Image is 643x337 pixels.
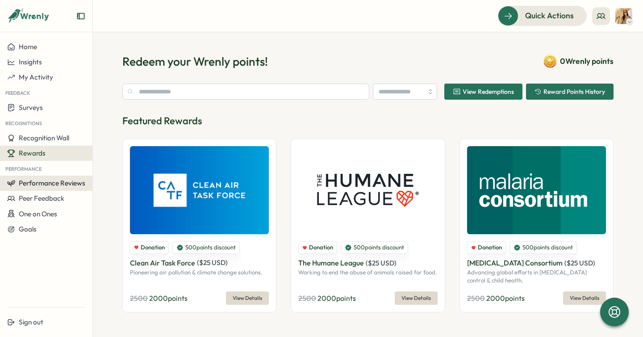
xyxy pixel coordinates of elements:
span: One on Ones [19,210,57,218]
span: Quick Actions [525,10,574,21]
span: Reward Points History [543,88,605,95]
span: Goals [19,225,37,233]
span: 2000 points [149,294,188,303]
span: 2500 [130,294,148,303]
p: [MEDICAL_DATA] Consortium [467,257,563,269]
span: Insights [19,58,42,66]
button: View Details [563,291,606,305]
span: 2000 points [317,294,356,303]
p: Clean Air Task Force [130,257,195,269]
img: Malaria Consortium [467,146,606,234]
span: 2500 [298,294,316,303]
span: Surveys [19,103,43,112]
span: Peer Feedback [19,194,64,202]
span: Recognition Wall [19,134,69,142]
span: ( $ 25 USD ) [366,259,397,267]
span: 0 Wrenly points [560,55,614,67]
img: Antonella Guidoccio [615,8,632,25]
h1: Redeem your Wrenly points! [122,54,268,69]
span: View Details [401,292,431,304]
button: View Details [395,291,438,305]
span: Sign out [19,318,43,326]
div: 500 points discount [341,241,408,254]
p: Advancing global efforts in [MEDICAL_DATA] control & child health. [467,269,606,284]
img: The Humane League [298,146,437,234]
button: Expand sidebar [76,12,85,21]
span: View Details [570,292,599,304]
span: ( $ 25 USD ) [197,258,228,267]
span: ( $ 25 USD ) [564,259,595,267]
div: 500 points discount [172,241,240,254]
p: Working to end the abuse of animals raised for food. [298,269,437,277]
p: Pioneering air pollution & climate change solutions. [130,269,269,277]
span: Donation [309,244,333,252]
span: Donation [478,244,502,252]
span: Rewards [19,149,46,157]
p: Featured Rewards [122,114,614,128]
span: Donation [141,244,165,252]
span: 2000 points [486,294,525,303]
button: View Details [226,291,269,305]
div: 500 points discount [509,241,577,254]
button: Quick Actions [498,6,587,25]
button: Reward Points History [526,84,614,100]
span: View Redemptions [463,88,514,95]
span: My Activity [19,73,53,81]
span: 2500 [467,294,485,303]
button: View Redemptions [444,84,522,100]
p: The Humane League [298,257,364,269]
span: Performance Reviews [19,179,85,187]
img: Clean Air Task Force [130,146,269,234]
span: Home [19,42,37,51]
span: View Details [233,292,262,304]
